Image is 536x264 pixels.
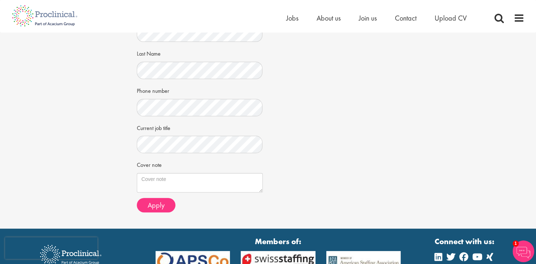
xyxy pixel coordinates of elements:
[156,236,401,247] strong: Members of:
[286,13,298,23] a: Jobs
[513,241,534,262] img: Chatbot
[137,47,161,58] label: Last Name
[137,159,162,169] label: Cover note
[395,13,417,23] a: Contact
[435,13,467,23] a: Upload CV
[137,122,170,133] label: Current job title
[435,236,496,247] strong: Connect with us:
[5,237,97,259] iframe: reCAPTCHA
[137,198,175,212] button: Apply
[513,241,519,247] span: 1
[137,85,169,95] label: Phone number
[148,200,165,210] span: Apply
[359,13,377,23] a: Join us
[317,13,341,23] a: About us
